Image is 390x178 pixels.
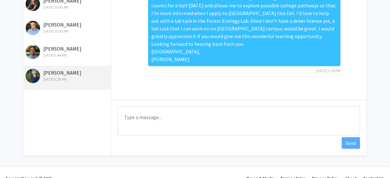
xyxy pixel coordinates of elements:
div: [DATE] 10:05 AM [26,4,109,10]
div: [DATE] 5:28 PM [26,77,109,82]
div: [DATE] 5:44 PM [26,53,109,58]
div: [DATE] 10:30 PM [26,28,109,34]
img: Manoj Sapkota [26,45,40,59]
div: [PERSON_NAME] [26,21,109,34]
div: [PERSON_NAME] [26,45,109,58]
textarea: Message [118,107,360,135]
img: Sybil Gotsch [26,69,40,83]
button: Send [342,137,360,149]
span: [DATE] 5:28 PM [317,68,341,73]
iframe: Chat [5,149,27,173]
div: [PERSON_NAME] [26,69,109,82]
img: Thomas Kampourakis [26,21,40,35]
